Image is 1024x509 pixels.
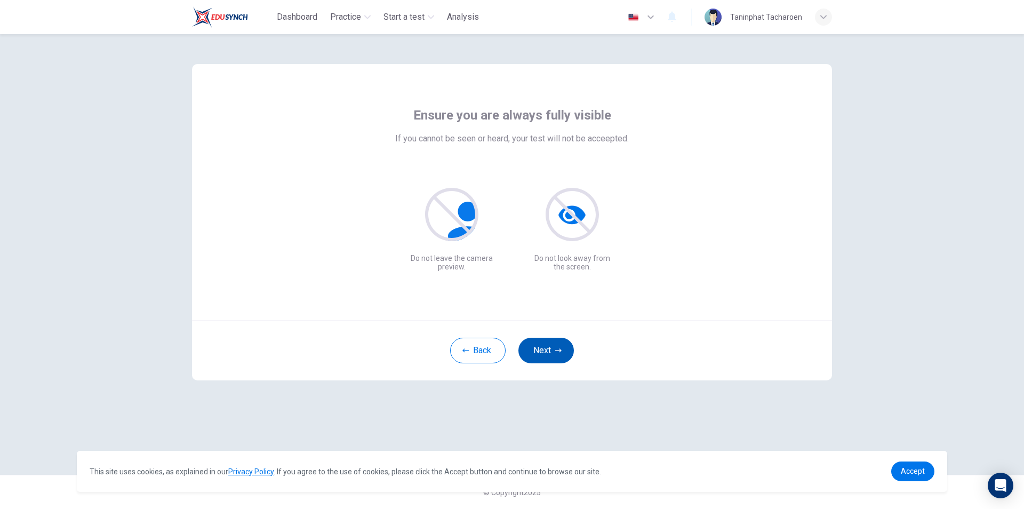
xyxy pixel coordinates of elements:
[450,338,506,363] button: Back
[901,467,925,475] span: Accept
[326,7,375,27] button: Practice
[447,11,479,23] span: Analysis
[273,7,322,27] button: Dashboard
[90,467,601,476] span: This site uses cookies, as explained in our . If you agree to the use of cookies, please click th...
[330,11,361,23] span: Practice
[988,473,1013,498] div: Open Intercom Messenger
[77,451,947,492] div: cookieconsent
[529,254,615,271] p: Do not look away from the screen.
[627,13,640,21] img: en
[413,107,611,124] span: Ensure you are always fully visible
[277,11,317,23] span: Dashboard
[228,467,274,476] a: Privacy Policy
[395,132,629,145] span: If you cannot be seen or heard, your test will not be acceepted.
[730,11,802,23] div: Taninphat Tacharoen
[383,11,425,23] span: Start a test
[483,488,541,497] span: © Copyright 2025
[192,6,248,28] img: Train Test logo
[518,338,574,363] button: Next
[705,9,722,26] img: Profile picture
[891,462,934,481] a: dismiss cookie message
[192,6,273,28] a: Train Test logo
[409,254,495,271] p: Do not leave the camera preview.
[379,7,438,27] button: Start a test
[443,7,483,27] button: Analysis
